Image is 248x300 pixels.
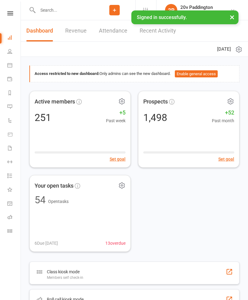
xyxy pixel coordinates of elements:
div: 2P [165,4,177,16]
span: Signed in successfully. [137,14,187,20]
strong: Access restricted to new dashboard: [35,71,100,76]
a: Roll call kiosk mode [7,211,21,225]
span: +5 [106,108,126,117]
a: Recent Activity [140,20,176,41]
a: Dashboard [26,20,53,41]
input: Search... [36,6,94,14]
div: 20v Paddington [180,5,213,10]
a: Calendar [7,59,21,73]
span: Your open tasks [35,181,73,190]
span: 6 Due [DATE] [35,240,58,247]
a: Attendance [99,20,127,41]
button: Enable general access [175,70,218,78]
div: 20v Paddington [180,10,213,16]
a: Product Sales [7,128,21,142]
a: Class kiosk mode [7,225,21,239]
a: What's New [7,183,21,197]
a: Reports [7,87,21,100]
span: Active members [35,97,75,106]
span: Past month [212,117,234,124]
div: Class kiosk mode [47,268,83,275]
span: Prospects [143,97,168,106]
div: Only admins can see the new dashboard. [35,70,235,78]
button: Set goal [110,156,126,162]
div: 1,498 [143,113,167,123]
div: 54 [35,195,46,205]
a: Payments [7,73,21,87]
span: Past week [106,117,126,124]
button: Set goal [218,156,234,162]
span: +52 [212,108,234,117]
button: × [227,10,238,24]
div: 251 [35,113,51,123]
div: Members self check-in [47,275,83,280]
a: General attendance kiosk mode [7,197,21,211]
span: [DATE] [217,45,231,53]
span: Open tasks [48,199,69,204]
a: People [7,45,21,59]
a: Dashboard [7,31,21,45]
span: 13 overdue [105,240,126,247]
a: Revenue [65,20,87,41]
